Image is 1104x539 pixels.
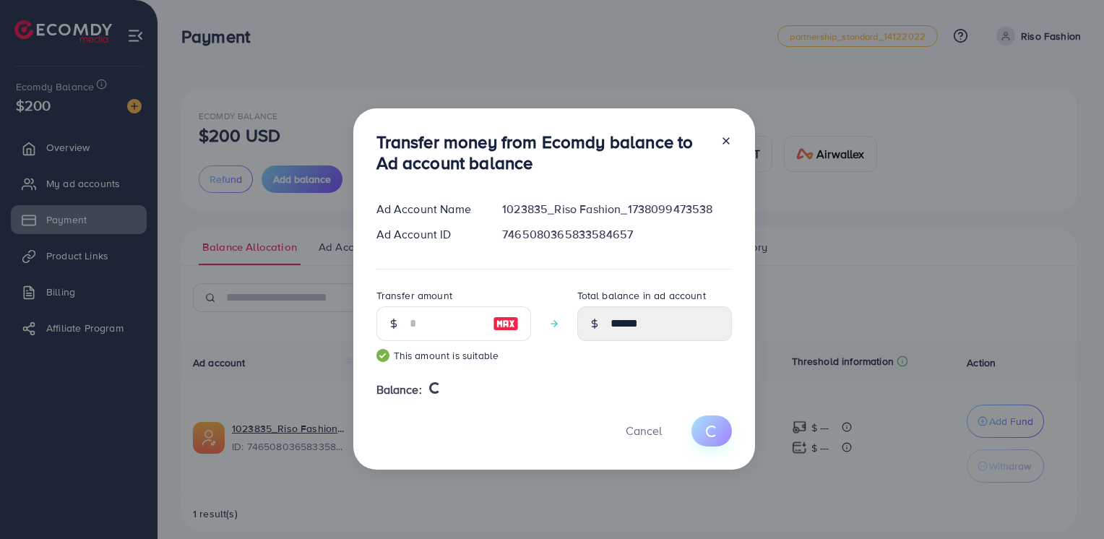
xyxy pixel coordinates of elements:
[376,348,531,363] small: This amount is suitable
[376,349,389,362] img: guide
[376,131,709,173] h3: Transfer money from Ecomdy balance to Ad account balance
[365,226,491,243] div: Ad Account ID
[376,288,452,303] label: Transfer amount
[376,381,422,398] span: Balance:
[491,201,743,217] div: 1023835_Riso Fashion_1738099473538
[491,226,743,243] div: 7465080365833584657
[365,201,491,217] div: Ad Account Name
[626,423,662,439] span: Cancel
[493,315,519,332] img: image
[577,288,706,303] label: Total balance in ad account
[1043,474,1093,528] iframe: Chat
[608,415,680,447] button: Cancel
